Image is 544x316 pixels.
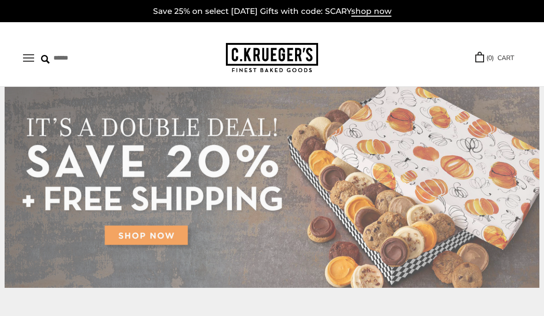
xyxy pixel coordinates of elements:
img: C.Krueger's Special Offer [5,87,539,288]
span: shop now [351,6,391,17]
a: (0) CART [475,53,514,63]
img: C.KRUEGER'S [226,43,318,73]
input: Search [41,51,143,65]
button: Open navigation [23,54,34,62]
a: Save 25% on select [DATE] Gifts with code: SCARYshop now [153,6,391,17]
img: Search [41,55,50,64]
